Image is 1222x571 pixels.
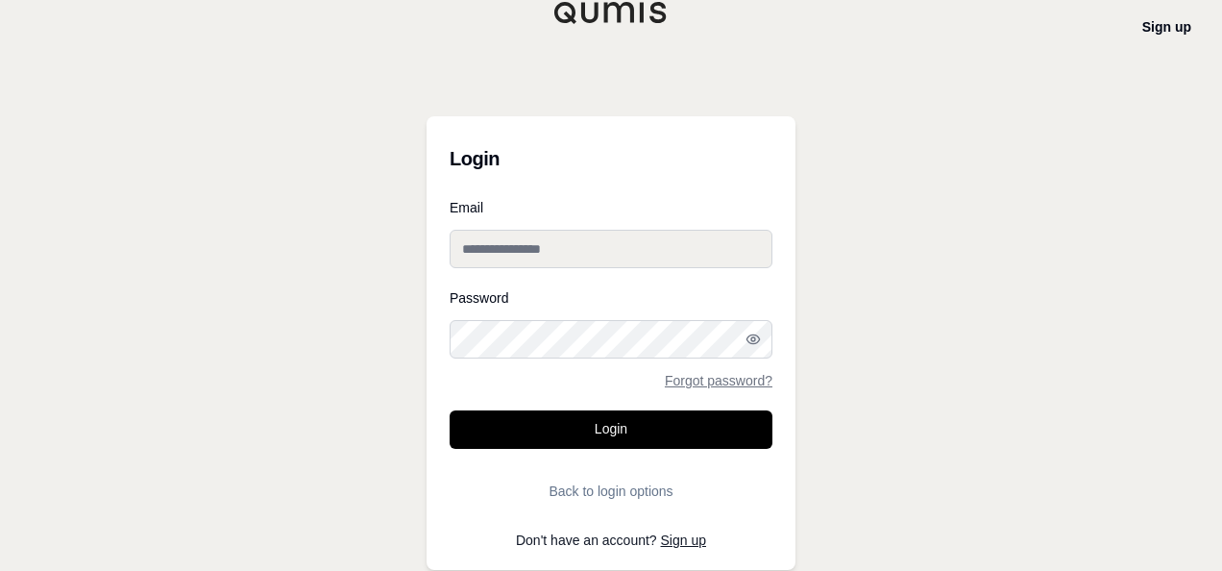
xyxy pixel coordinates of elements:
[665,374,772,387] a: Forgot password?
[450,472,772,510] button: Back to login options
[450,291,772,305] label: Password
[661,533,706,548] a: Sign up
[1142,19,1191,35] a: Sign up
[450,201,772,214] label: Email
[553,1,669,24] img: Qumis
[450,534,772,547] p: Don't have an account?
[450,139,772,178] h3: Login
[450,410,772,449] button: Login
